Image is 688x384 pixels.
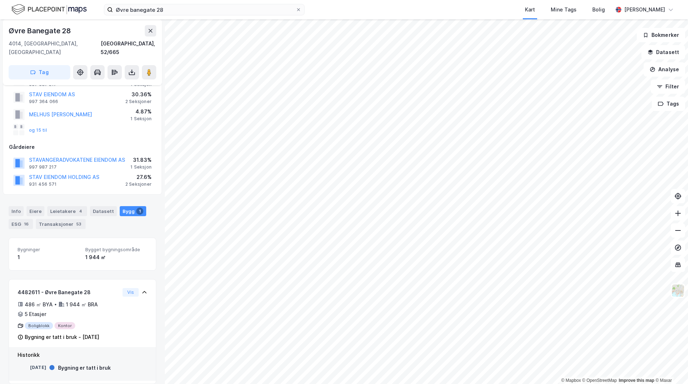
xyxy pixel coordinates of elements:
[624,5,665,14] div: [PERSON_NAME]
[75,220,83,228] div: 53
[85,247,147,253] span: Bygget bygningsområde
[125,173,152,181] div: 27.6%
[125,99,152,104] div: 2 Seksjoner
[77,208,84,215] div: 4
[23,220,30,228] div: 16
[125,181,152,187] div: 2 Seksjoner
[9,39,101,57] div: 4014, [GEOGRAPHIC_DATA], [GEOGRAPHIC_DATA]
[90,206,117,216] div: Datasett
[592,5,605,14] div: Bolig
[66,300,98,309] div: 1 944 ㎡ BRA
[9,206,24,216] div: Info
[47,206,87,216] div: Leietakere
[29,164,57,170] div: 997 987 217
[130,116,152,122] div: 1 Seksjon
[130,164,152,170] div: 1 Seksjon
[641,45,685,59] button: Datasett
[25,310,46,319] div: 5 Etasjer
[652,350,688,384] iframe: Chat Widget
[652,350,688,384] div: Kontrollprogram for chat
[18,253,80,262] div: 1
[637,28,685,42] button: Bokmerker
[18,247,80,253] span: Bygninger
[29,181,57,187] div: 931 456 571
[25,300,53,309] div: 486 ㎡ BYA
[27,206,44,216] div: Eiere
[130,107,152,116] div: 4.87%
[582,378,617,383] a: OpenStreetMap
[18,288,120,297] div: 4482611 - Øvre Banegate 28
[120,206,146,216] div: Bygg
[36,219,86,229] div: Transaksjoner
[85,253,147,262] div: 1 944 ㎡
[651,79,685,94] button: Filter
[619,378,654,383] a: Improve this map
[11,3,87,16] img: logo.f888ab2527a4732fd821a326f86c7f29.svg
[101,39,156,57] div: [GEOGRAPHIC_DATA], 52/665
[9,25,72,37] div: Øvre Banegate 28
[130,156,152,164] div: 31.83%
[644,62,685,77] button: Analyse
[551,5,577,14] div: Mine Tags
[525,5,535,14] div: Kart
[125,90,152,99] div: 30.36%
[54,301,57,307] div: •
[9,219,33,229] div: ESG
[136,208,143,215] div: 1
[29,99,58,104] div: 997 364 066
[58,364,111,372] div: Bygning er tatt i bruk
[561,378,581,383] a: Mapbox
[113,4,296,15] input: Søk på adresse, matrikkel, gårdeiere, leietakere eller personer
[18,351,147,359] div: Historikk
[652,97,685,111] button: Tags
[123,288,139,297] button: Vis
[671,284,685,297] img: Z
[9,65,70,79] button: Tag
[9,143,156,151] div: Gårdeiere
[25,333,99,341] div: Bygning er tatt i bruk - [DATE]
[18,364,46,371] div: [DATE]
